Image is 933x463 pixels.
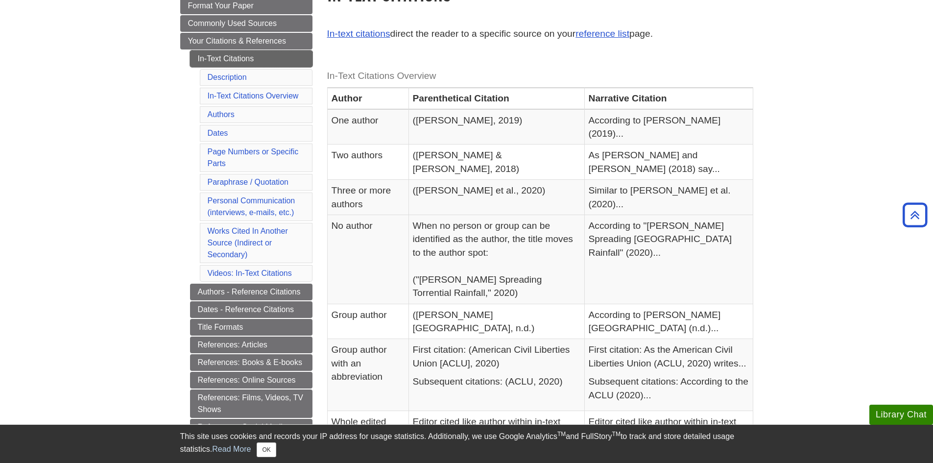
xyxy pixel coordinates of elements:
td: Group author [327,304,408,339]
a: Paraphrase / Quotation [208,178,288,186]
td: One author [327,109,408,145]
a: Dates [208,129,228,137]
p: Editor cited like author within in-text citation. If S.T. [PERSON_NAME] is editor: [413,415,580,455]
a: Authors - Reference Citations [190,284,312,300]
a: Page Numbers or Specific Parts [208,147,299,168]
td: According to [PERSON_NAME] (2019)... [584,109,753,145]
td: Similar to [PERSON_NAME] et al. (2020)... [584,180,753,215]
td: ([PERSON_NAME][GEOGRAPHIC_DATA], n.d.) [408,304,584,339]
button: Library Chat [869,405,933,425]
caption: In-Text Citations Overview [327,65,753,87]
p: Editor cited like author within in-text citation. If S.T. [PERSON_NAME] is editor: [589,415,749,455]
p: First citation: (American Civil Liberties Union [ACLU], 2020) [413,343,580,370]
a: Videos: In-Text Citations [208,269,292,277]
td: According to [PERSON_NAME][GEOGRAPHIC_DATA] (n.d.)... [584,304,753,339]
a: References: Books & E-books [190,354,312,371]
td: As [PERSON_NAME] and [PERSON_NAME] (2018) say... [584,145,753,180]
a: Title Formats [190,319,312,336]
th: Author [327,88,408,109]
sup: TM [612,431,621,438]
a: References: Films, Videos, TV Shows [190,390,312,418]
th: Parenthetical Citation [408,88,584,109]
a: Commonly Used Sources [180,15,312,32]
span: Format Your Paper [188,1,254,10]
td: When no person or group can be identified as the author, the title moves to the author spot: ("[P... [408,215,584,304]
p: First citation: As the American Civil Liberties Union (ACLU, 2020) writes... [589,343,749,370]
td: According to "[PERSON_NAME] Spreading [GEOGRAPHIC_DATA] Rainfall" (2020)... [584,215,753,304]
p: direct the reader to a specific source on your page. [327,27,753,41]
a: Works Cited In Another Source (Indirect or Secondary) [208,227,288,259]
td: Two authors [327,145,408,180]
div: This site uses cookies and records your IP address for usage statistics. Additionally, we use Goo... [180,431,753,457]
a: Back to Top [899,208,931,221]
a: References: Social Media [190,419,312,436]
a: Your Citations & References [180,33,312,49]
a: reference list [575,28,629,39]
a: References: Articles [190,337,312,353]
a: Description [208,73,247,81]
a: In-Text Citations [190,50,312,67]
td: No author [327,215,408,304]
a: In-text citations [327,28,390,39]
td: Group author with an abbreviation [327,339,408,411]
td: ([PERSON_NAME], 2019) [408,109,584,145]
td: Three or more authors [327,180,408,215]
button: Close [257,442,276,457]
span: Commonly Used Sources [188,19,277,27]
a: In-Text Citations Overview [208,92,299,100]
a: Authors [208,110,235,119]
a: Dates - Reference Citations [190,301,312,318]
a: Read More [212,445,251,453]
span: Your Citations & References [188,37,286,45]
p: Subsequent citations: According to the ACLU (2020)... [589,375,749,402]
a: Personal Communication(interviews, e-mails, etc.) [208,196,295,217]
sup: TM [557,431,566,438]
a: References: Online Sources [190,372,312,389]
th: Narrative Citation [584,88,753,109]
p: Subsequent citations: (ACLU, 2020) [413,375,580,388]
td: ([PERSON_NAME] et al., 2020) [408,180,584,215]
td: ([PERSON_NAME] & [PERSON_NAME], 2018) [408,145,584,180]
